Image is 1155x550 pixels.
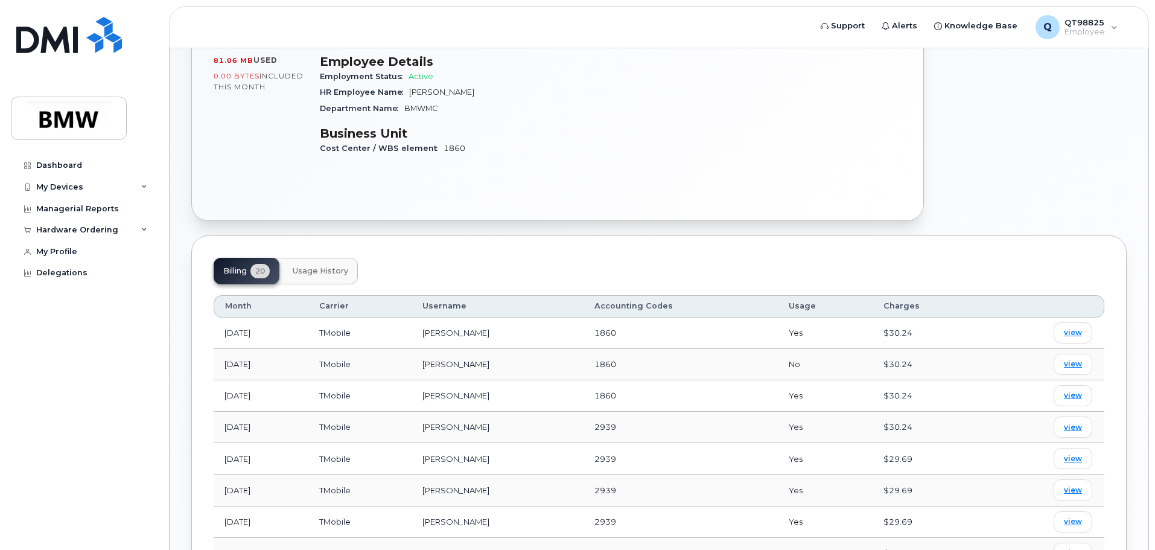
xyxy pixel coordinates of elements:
td: [PERSON_NAME] [412,443,584,475]
td: [DATE] [214,475,308,506]
div: QT98825 [1027,15,1126,39]
div: $29.69 [883,485,974,496]
span: HR Employee Name [320,88,409,97]
span: Knowledge Base [944,20,1017,32]
span: Q [1043,20,1052,34]
td: Yes [778,380,873,412]
span: Alerts [892,20,917,32]
div: $30.24 [883,421,974,433]
span: Cost Center / WBS element [320,144,444,153]
td: [PERSON_NAME] [412,318,584,349]
th: Usage [778,295,873,317]
th: Username [412,295,584,317]
a: Knowledge Base [926,14,1026,38]
a: Support [812,14,873,38]
span: view [1064,390,1082,401]
td: [PERSON_NAME] [412,475,584,506]
td: Yes [778,507,873,538]
span: 2939 [594,485,616,495]
td: [PERSON_NAME] [412,349,584,380]
td: [DATE] [214,349,308,380]
td: [DATE] [214,443,308,475]
td: TMobile [308,380,412,412]
span: 2939 [594,517,616,526]
td: TMobile [308,475,412,506]
h3: Business Unit [320,126,603,141]
span: view [1064,422,1082,433]
th: Charges [873,295,985,317]
a: view [1054,322,1092,344]
span: view [1064,485,1082,496]
td: [DATE] [214,412,308,443]
td: [DATE] [214,507,308,538]
a: view [1054,385,1092,406]
span: view [1064,516,1082,527]
span: 1860 [444,144,465,153]
td: [PERSON_NAME] [412,507,584,538]
td: TMobile [308,507,412,538]
td: TMobile [308,412,412,443]
td: [PERSON_NAME] [412,380,584,412]
span: view [1064,453,1082,464]
a: Alerts [873,14,926,38]
h3: Employee Details [320,54,603,69]
div: $29.69 [883,516,974,528]
span: BMWMC [404,104,438,113]
th: Month [214,295,308,317]
a: view [1054,511,1092,532]
td: No [778,349,873,380]
span: [PERSON_NAME] [409,88,474,97]
span: 81.06 MB [214,56,253,65]
span: Department Name [320,104,404,113]
th: Accounting Codes [584,295,778,317]
td: [PERSON_NAME] [412,412,584,443]
div: $30.24 [883,390,974,401]
iframe: Messenger Launcher [1102,497,1146,541]
td: [DATE] [214,380,308,412]
td: Yes [778,443,873,475]
td: TMobile [308,349,412,380]
span: 2939 [594,422,616,432]
a: view [1054,354,1092,375]
a: view [1054,417,1092,438]
span: 1860 [594,391,616,400]
td: [DATE] [214,318,308,349]
span: 1860 [594,328,616,337]
td: TMobile [308,443,412,475]
td: TMobile [308,318,412,349]
span: 0.00 Bytes [214,72,259,80]
span: view [1064,359,1082,369]
td: Yes [778,412,873,443]
span: used [253,56,278,65]
th: Carrier [308,295,412,317]
span: 2939 [594,454,616,464]
div: $30.24 [883,359,974,370]
a: view [1054,448,1092,469]
span: Active [409,72,433,81]
span: included this month [214,71,304,91]
span: Usage History [293,266,348,276]
span: view [1064,327,1082,338]
span: Support [831,20,865,32]
span: 1860 [594,359,616,369]
span: Employment Status [320,72,409,81]
td: Yes [778,475,873,506]
td: Yes [778,318,873,349]
div: $30.24 [883,327,974,339]
span: QT98825 [1064,18,1105,27]
div: $29.69 [883,453,974,465]
span: Employee [1064,27,1105,37]
a: view [1054,479,1092,500]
